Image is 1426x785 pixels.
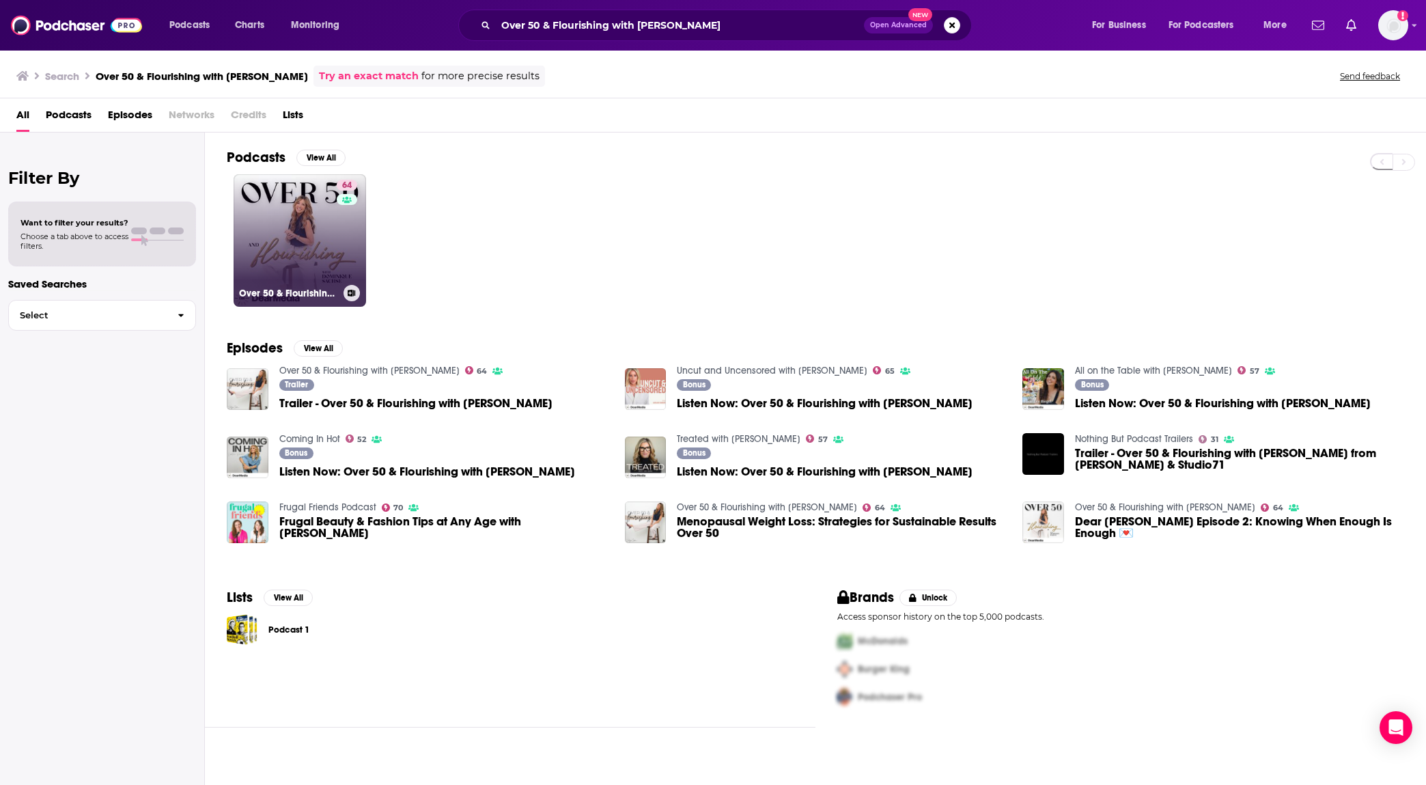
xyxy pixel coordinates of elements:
a: Show notifications dropdown [1341,14,1362,37]
h2: Podcasts [227,149,285,166]
a: Lists [283,104,303,132]
a: 70 [382,504,404,512]
span: Burger King [858,663,910,675]
a: Charts [226,14,272,36]
a: Treated with Dr. Sara Szal [677,433,800,445]
button: View All [264,590,313,606]
img: Listen Now: Over 50 & Flourishing with Dominique Sachse [625,368,667,410]
h3: Over 50 & Flourishing with [PERSON_NAME] [239,288,338,299]
button: Unlock [899,590,957,606]
span: for more precise results [421,68,540,84]
a: Trailer - Over 50 & Flourishing with Dominique Sachse [279,398,553,409]
span: Bonus [683,381,705,389]
span: McDonalds [858,635,908,647]
span: Networks [169,104,214,132]
span: Logged in as tiffanymiller [1378,10,1408,40]
a: Show notifications dropdown [1306,14,1330,37]
a: Frugal Friends Podcast [279,501,376,513]
a: 64Over 50 & Flourishing with [PERSON_NAME] [234,174,366,307]
span: Want to filter your results? [20,218,128,228]
p: Access sponsor history on the top 5,000 podcasts. [837,611,1404,622]
button: open menu [1254,14,1304,36]
a: Podcast 1 [268,622,309,637]
span: Open Advanced [870,22,927,29]
span: 65 [885,368,895,374]
a: 65 [873,366,895,374]
a: Episodes [108,104,152,132]
button: View All [294,340,343,357]
span: Select [9,311,167,320]
a: 31 [1199,435,1218,443]
a: EpisodesView All [227,340,343,357]
button: open menu [281,14,357,36]
img: Dear Dominique Episode 2: Knowing When Enough Is Enough 💌 [1022,501,1064,543]
img: User Profile [1378,10,1408,40]
a: Listen Now: Over 50 & Flourishing with Dominique Sachse [279,466,575,478]
span: Podcasts [169,16,210,35]
h2: Episodes [227,340,283,357]
span: Trailer - Over 50 & Flourishing with [PERSON_NAME] from [PERSON_NAME] & Studio71 [1075,447,1404,471]
a: Dear Dominique Episode 2: Knowing When Enough Is Enough 💌 [1075,516,1404,539]
span: 64 [875,505,885,511]
span: Dear [PERSON_NAME] Episode 2: Knowing When Enough Is Enough 💌 [1075,516,1404,539]
span: 57 [818,437,828,443]
span: Listen Now: Over 50 & Flourishing with [PERSON_NAME] [677,398,973,409]
p: Saved Searches [8,277,196,290]
a: All [16,104,29,132]
span: New [908,8,933,21]
h3: Search [45,70,79,83]
a: Podcast 1 [227,614,257,645]
span: Menopausal Weight Loss: Strategies for Sustainable Results Over 50 [677,516,1006,539]
a: Listen Now: Over 50 & Flourishing with Dominique Sachse [1075,398,1371,409]
a: 52 [346,435,367,443]
a: Frugal Beauty & Fashion Tips at Any Age with Dominique Sachse [227,501,268,543]
span: Listen Now: Over 50 & Flourishing with [PERSON_NAME] [279,466,575,478]
a: Podcasts [46,104,92,132]
button: View All [296,150,346,166]
a: Over 50 & Flourishing with Dominique Sachse [1075,501,1255,513]
img: Listen Now: Over 50 & Flourishing with Dominique Sachse [227,437,268,478]
span: Listen Now: Over 50 & Flourishing with [PERSON_NAME] [677,466,973,478]
span: Credits [231,104,266,132]
h2: Filter By [8,168,196,188]
span: 52 [357,437,366,443]
span: Listen Now: Over 50 & Flourishing with [PERSON_NAME] [1075,398,1371,409]
a: Try an exact match [319,68,419,84]
img: First Pro Logo [832,627,858,655]
a: Uncut and Uncensored with Caroline Stanbury [677,365,867,376]
img: Podchaser - Follow, Share and Rate Podcasts [11,12,142,38]
button: open menu [160,14,227,36]
span: More [1263,16,1287,35]
button: Send feedback [1336,70,1404,82]
h2: Brands [837,589,894,606]
span: Trailer - Over 50 & Flourishing with [PERSON_NAME] [279,398,553,409]
span: Frugal Beauty & Fashion Tips at Any Age with [PERSON_NAME] [279,516,609,539]
span: For Podcasters [1169,16,1234,35]
button: open menu [1082,14,1163,36]
a: Over 50 & Flourishing with Dominique Sachse [677,501,857,513]
span: 70 [393,505,403,511]
img: Trailer - Over 50 & Flourishing with Dominique Sachse [227,368,268,410]
img: Listen Now: Over 50 & Flourishing with Dominique Sachse [625,437,667,478]
input: Search podcasts, credits, & more... [496,14,864,36]
a: 57 [806,435,828,443]
button: open menu [1160,14,1254,36]
a: 57 [1238,366,1259,374]
span: 64 [477,368,487,374]
span: Bonus [1081,381,1104,389]
img: Listen Now: Over 50 & Flourishing with Dominique Sachse [1022,368,1064,410]
a: 64 [863,504,885,512]
img: Trailer - Over 50 & Flourishing with Dominique Sachse from Dominique Sachse & Studio71 [1022,433,1064,475]
a: ListsView All [227,589,313,606]
h2: Lists [227,589,253,606]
